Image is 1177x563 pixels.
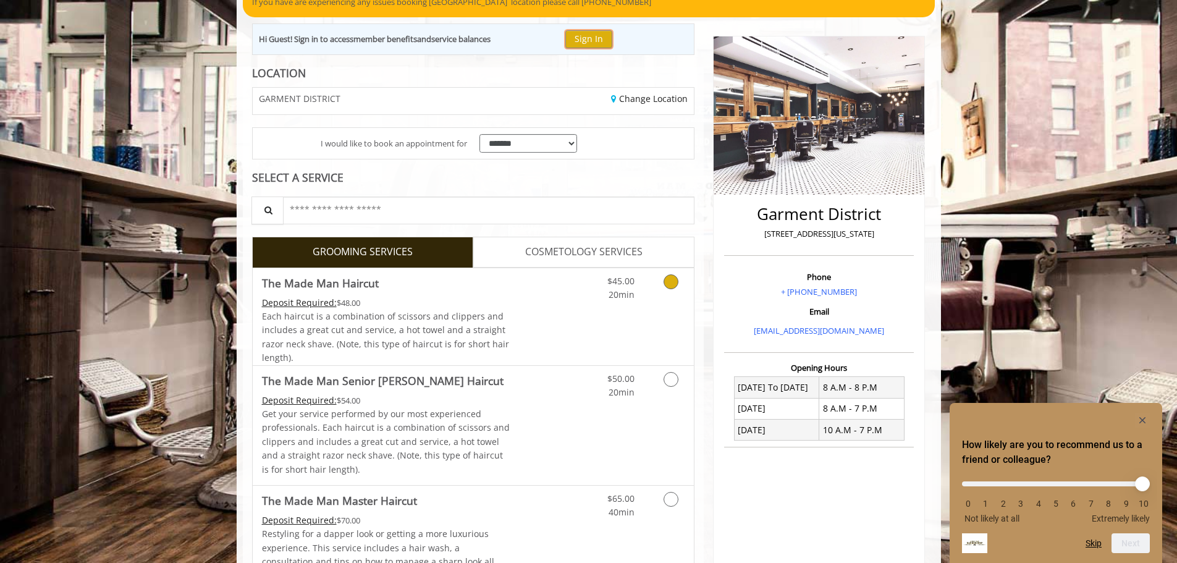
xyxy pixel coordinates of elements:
[1120,499,1133,509] li: 9
[1137,499,1150,509] li: 10
[1085,499,1097,509] li: 7
[962,413,1150,553] div: How likely are you to recommend us to a friend or colleague? Select an option from 0 to 10, with ...
[609,506,635,518] span: 40min
[609,289,635,300] span: 20min
[262,514,510,527] div: $70.00
[259,33,491,46] div: Hi Guest! Sign in to access and
[607,275,635,287] span: $45.00
[1102,499,1115,509] li: 8
[1086,538,1102,548] button: Skip
[262,394,510,407] div: $54.00
[262,310,509,363] span: Each haircut is a combination of scissors and clippers and includes a great cut and service, a ho...
[1067,499,1079,509] li: 6
[781,286,857,297] a: + [PHONE_NUMBER]
[754,325,884,336] a: [EMAIL_ADDRESS][DOMAIN_NAME]
[962,438,1150,467] h2: How likely are you to recommend us to a friend or colleague? Select an option from 0 to 10, with ...
[819,377,905,398] td: 8 A.M - 8 P.M
[1092,514,1150,523] span: Extremely likely
[611,93,688,104] a: Change Location
[734,377,819,398] td: [DATE] To [DATE]
[819,398,905,419] td: 8 A.M - 7 P.M
[609,386,635,398] span: 20min
[252,66,306,80] b: LOCATION
[353,33,417,44] b: member benefits
[262,492,417,509] b: The Made Man Master Haircut
[1135,413,1150,428] button: Hide survey
[1050,499,1062,509] li: 5
[734,420,819,441] td: [DATE]
[262,274,379,292] b: The Made Man Haircut
[979,499,992,509] li: 1
[262,372,504,389] b: The Made Man Senior [PERSON_NAME] Haircut
[727,227,911,240] p: [STREET_ADDRESS][US_STATE]
[262,297,337,308] span: This service needs some Advance to be paid before we block your appointment
[262,394,337,406] span: This service needs some Advance to be paid before we block your appointment
[1015,499,1027,509] li: 3
[819,420,905,441] td: 10 A.M - 7 P.M
[525,244,643,260] span: COSMETOLOGY SERVICES
[964,514,1019,523] span: Not likely at all
[962,499,974,509] li: 0
[313,244,413,260] span: GROOMING SERVICES
[259,94,340,103] span: GARMENT DISTRICT
[251,197,284,224] button: Service Search
[431,33,491,44] b: service balances
[734,398,819,419] td: [DATE]
[724,363,914,372] h3: Opening Hours
[727,205,911,223] h2: Garment District
[997,499,1010,509] li: 2
[607,373,635,384] span: $50.00
[727,307,911,316] h3: Email
[321,137,467,150] span: I would like to book an appointment for
[962,472,1150,523] div: How likely are you to recommend us to a friend or colleague? Select an option from 0 to 10, with ...
[1112,533,1150,553] button: Next question
[727,273,911,281] h3: Phone
[607,493,635,504] span: $65.00
[262,407,510,476] p: Get your service performed by our most experienced professionals. Each haircut is a combination o...
[1032,499,1045,509] li: 4
[252,172,695,184] div: SELECT A SERVICE
[565,30,612,48] button: Sign In
[262,514,337,526] span: This service needs some Advance to be paid before we block your appointment
[262,296,510,310] div: $48.00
